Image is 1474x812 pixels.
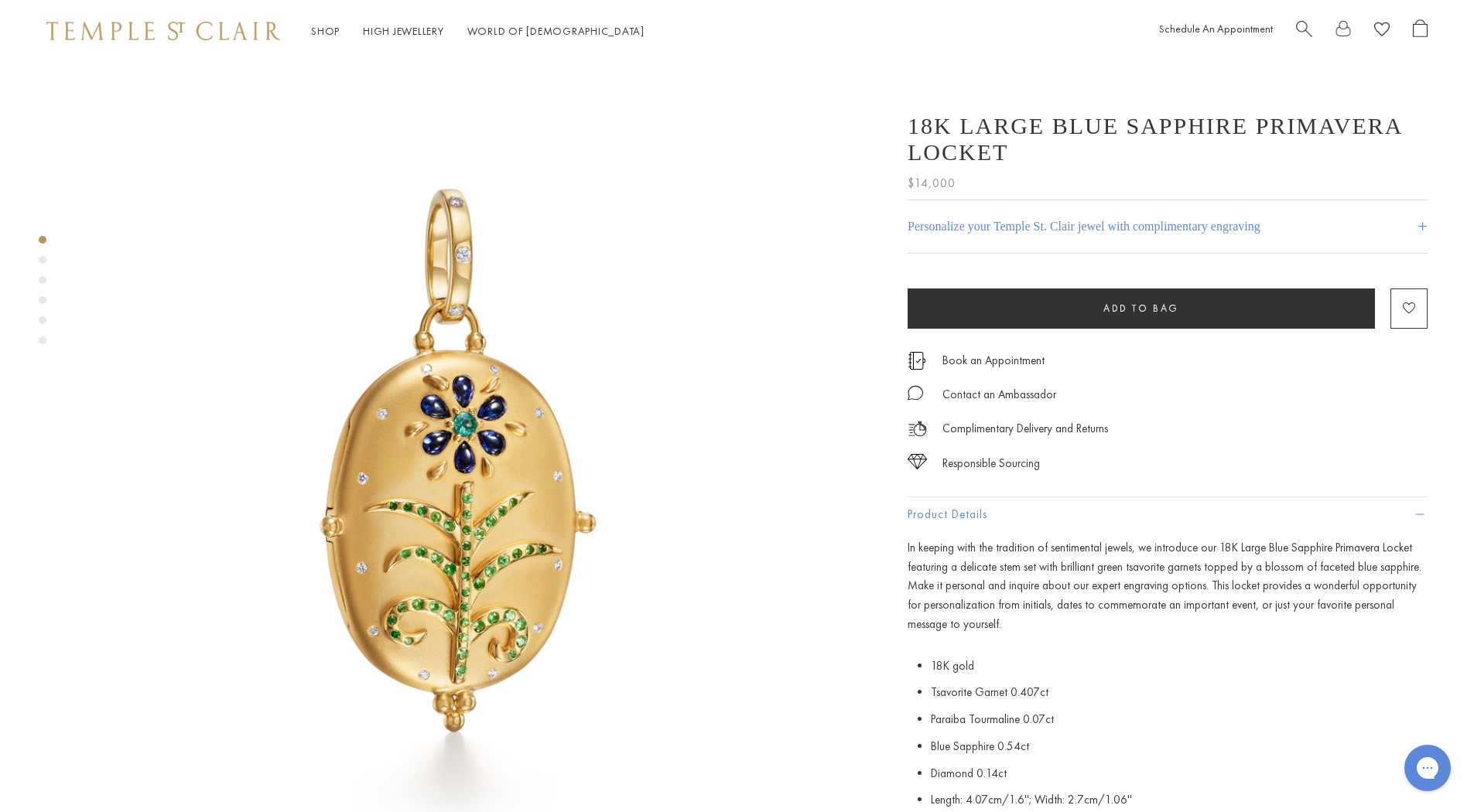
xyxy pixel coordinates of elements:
li: 18K gold [931,653,1428,680]
a: Open Shopping Bag [1413,19,1428,43]
iframe: Gorgias live chat messenger [1397,739,1459,797]
h4: Personalize your Temple St. Clair jewel with complimentary engraving [908,217,1260,236]
li: Blue Sapphire 0.54ct [931,733,1428,760]
h1: 18K Large Blue Sapphire Primavera Locket [908,113,1428,165]
a: Book an Appointment [942,352,1045,369]
li: Tsavorite Garnet 0.407ct [931,679,1428,706]
a: World of [DEMOGRAPHIC_DATA]World of [DEMOGRAPHIC_DATA] [467,24,645,38]
p: In keeping with the tradition of sentimental jewels, we introduce our 18K Large Blue Sapphire Pri... [908,538,1428,634]
p: Complimentary Delivery and Returns [942,419,1108,438]
a: View Wishlist [1374,19,1390,43]
a: ShopShop [311,24,340,38]
span: Add to bag [1103,302,1179,315]
h4: + [1418,212,1428,241]
span: $14,000 [908,173,956,193]
a: High JewelleryHigh Jewellery [363,24,444,38]
div: Responsible Sourcing [942,454,1040,473]
div: Contact an Ambassador [942,385,1056,404]
img: icon_sourcing.svg [908,454,927,469]
img: Temple St. Clair [46,22,280,40]
a: Search [1296,19,1312,43]
button: Product Details [908,497,1428,532]
nav: Main navigation [311,22,645,41]
img: MessageIcon-01_2.svg [908,385,923,401]
div: Product gallery navigation [39,232,46,357]
img: icon_appointment.svg [908,352,926,370]
img: icon_delivery.svg [908,419,927,438]
li: Diamond 0.14ct [931,760,1428,787]
li: Paraiba Tourmaline 0.07ct [931,706,1428,733]
button: Add to bag [908,288,1375,329]
a: Schedule An Appointment [1159,22,1273,36]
